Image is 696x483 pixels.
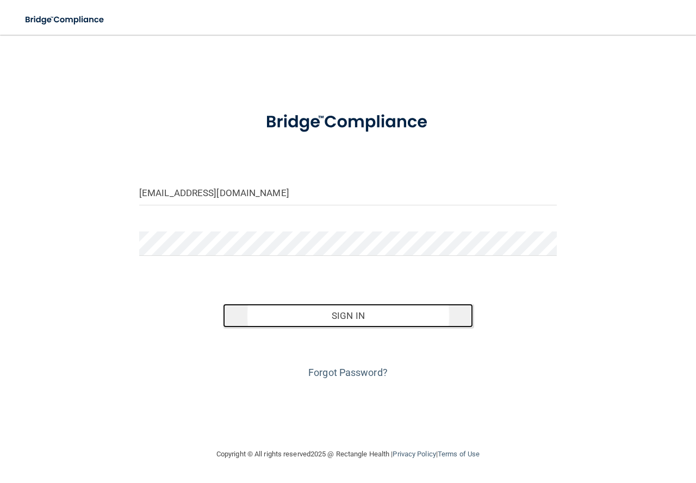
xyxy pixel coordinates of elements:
[248,100,449,145] img: bridge_compliance_login_screen.278c3ca4.svg
[16,9,114,31] img: bridge_compliance_login_screen.278c3ca4.svg
[393,450,436,458] a: Privacy Policy
[438,450,480,458] a: Terms of Use
[150,437,546,472] div: Copyright © All rights reserved 2025 @ Rectangle Health | |
[508,406,683,449] iframe: Drift Widget Chat Controller
[139,181,557,205] input: Email
[223,304,474,328] button: Sign In
[308,367,388,378] a: Forgot Password?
